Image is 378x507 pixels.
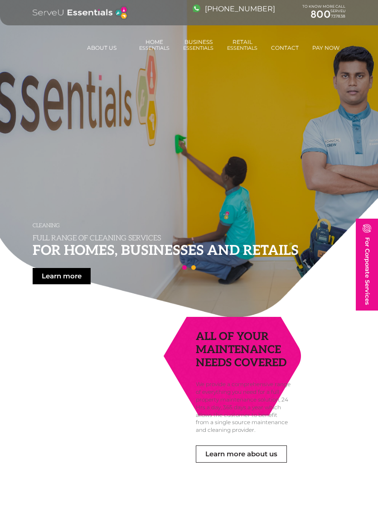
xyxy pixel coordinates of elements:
a: Learn more about us [196,445,287,463]
a: RetailEssentials [226,34,259,56]
p: We provide a comprehensive range of everything you need for a full property maintenance solution,... [196,381,291,434]
span: Essentials [227,45,257,51]
span: Essentials [183,45,213,51]
span: 800 [310,8,331,20]
span: for Homes, Businesses and Retails [33,243,299,259]
div: TO KNOW MORE CALL SERVEU [302,5,345,21]
img: image [363,224,371,233]
a: About us [86,40,118,56]
a: 2 [191,265,196,270]
img: image [193,5,200,12]
a: For Corporate Services [356,219,378,311]
a: Pay Now [311,40,341,56]
a: Learn more [33,268,91,284]
a: Contact [270,40,300,56]
a: [PHONE_NUMBER] [193,5,275,13]
a: HomeEssentials [138,34,171,56]
a: BusinessEssentials [182,34,215,56]
span: Full Range of Cleaning Services [33,234,345,243]
span: Essentials [139,45,170,51]
a: 800737838 [302,9,345,20]
img: logo [33,6,128,19]
h6: Cleaning [33,223,345,229]
h2: All of your maintenance needs covered [196,330,291,369]
a: 1 [182,265,187,270]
